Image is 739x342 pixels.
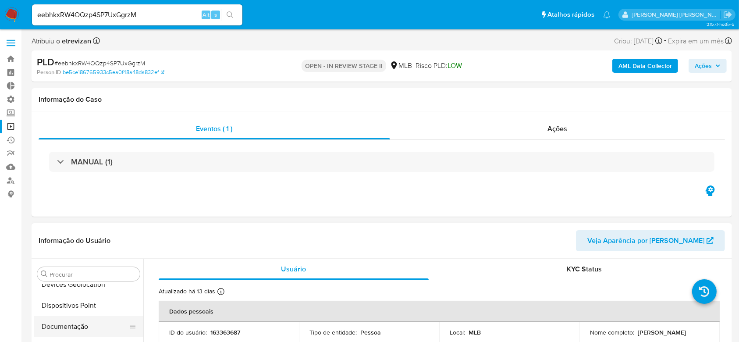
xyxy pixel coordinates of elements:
[603,11,611,18] a: Notificações
[63,68,164,76] a: be5ce186765933c5ea0f48a48da832ef
[221,9,239,21] button: search-icon
[448,61,462,71] span: LOW
[618,59,672,73] b: AML Data Collector
[590,328,634,336] p: Nome completo :
[638,328,686,336] p: [PERSON_NAME]
[54,59,145,68] span: # eebhkxRW4OQzp4SP7UxGgrzM
[469,328,481,336] p: MLB
[32,9,242,21] input: Pesquise usuários ou casos...
[668,36,724,46] span: Expira em um mês
[309,328,357,336] p: Tipo de entidade :
[169,328,207,336] p: ID do usuário :
[632,11,721,19] p: andrea.asantos@mercadopago.com.br
[39,95,725,104] h1: Informação do Caso
[196,124,233,134] span: Eventos ( 1 )
[390,61,412,71] div: MLB
[41,271,48,278] button: Procurar
[159,287,215,296] p: Atualizado há 13 dias
[548,124,568,134] span: Ações
[302,60,386,72] p: OPEN - IN REVIEW STAGE II
[614,35,662,47] div: Criou: [DATE]
[49,152,714,172] div: MANUAL (1)
[37,55,54,69] b: PLD
[203,11,210,19] span: Alt
[214,11,217,19] span: s
[210,328,240,336] p: 163363687
[34,295,143,316] button: Dispositivos Point
[50,271,136,278] input: Procurar
[664,35,666,47] span: -
[37,68,61,76] b: Person ID
[39,236,110,245] h1: Informação do Usuário
[689,59,727,73] button: Ações
[32,36,91,46] span: Atribuiu o
[450,328,465,336] p: Local :
[34,316,136,337] button: Documentação
[723,10,732,19] a: Sair
[159,301,720,322] th: Dados pessoais
[34,274,143,295] button: Devices Geolocation
[612,59,678,73] button: AML Data Collector
[547,10,594,19] span: Atalhos rápidos
[576,230,725,251] button: Veja Aparência por [PERSON_NAME]
[416,61,462,71] span: Risco PLD:
[281,264,306,274] span: Usuário
[587,230,704,251] span: Veja Aparência por [PERSON_NAME]
[360,328,381,336] p: Pessoa
[567,264,602,274] span: KYC Status
[695,59,712,73] span: Ações
[71,157,113,167] h3: MANUAL (1)
[60,36,91,46] b: etrevizan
